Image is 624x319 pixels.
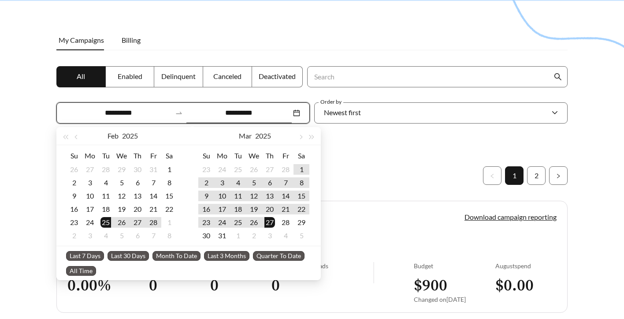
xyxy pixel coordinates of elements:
td: 2025-03-07 [278,176,293,189]
div: 6 [132,177,143,188]
div: 5 [296,230,307,241]
td: 2025-03-08 [293,176,309,189]
td: 2025-02-28 [145,216,161,229]
span: Enabled [118,72,142,80]
td: 2025-03-10 [214,189,230,203]
td: 2025-02-23 [66,216,82,229]
td: 2025-03-22 [293,203,309,216]
div: 25 [233,164,243,175]
div: 10 [85,191,95,201]
td: 2025-01-30 [130,163,145,176]
span: Month To Date [152,251,201,261]
div: 5 [116,230,127,241]
td: 2025-03-01 [293,163,309,176]
th: Sa [161,149,177,163]
div: August spend [495,262,557,270]
div: 14 [280,191,291,201]
div: 25 [233,217,243,228]
div: 7 [148,230,159,241]
div: 16 [201,204,212,214]
td: 2025-03-15 [293,189,309,203]
span: search [554,73,562,81]
div: 2 [201,177,212,188]
td: 2025-03-03 [82,229,98,242]
span: All Time [66,266,96,276]
td: 2025-03-01 [161,216,177,229]
td: 2025-02-07 [145,176,161,189]
td: 2025-02-24 [214,163,230,176]
div: 28 [100,164,111,175]
div: 8 [164,230,175,241]
button: left [483,166,501,185]
div: 23 [201,217,212,228]
th: Su [198,149,214,163]
div: 21 [148,204,159,214]
td: 2025-02-12 [114,189,130,203]
td: 2025-03-25 [230,216,246,229]
div: 26 [249,217,259,228]
div: 27 [264,217,275,228]
div: 24 [217,164,227,175]
div: 25 [100,217,111,228]
div: 18 [100,204,111,214]
span: Newest first [324,108,361,116]
div: 20 [264,204,275,214]
div: 31 [148,164,159,175]
td: 2025-02-15 [161,189,177,203]
td: 2025-04-01 [230,229,246,242]
span: My Campaigns [59,36,104,44]
h3: $ 900 [414,276,495,296]
div: 22 [296,204,307,214]
div: Changed on [DATE] [414,296,495,303]
div: 29 [296,217,307,228]
div: 15 [164,191,175,201]
div: 1 [233,230,243,241]
div: 15 [296,191,307,201]
td: 2025-03-29 [293,216,309,229]
div: 20 [132,204,143,214]
h3: 0 [149,276,210,296]
div: 19 [116,204,127,214]
div: 8 [296,177,307,188]
div: 4 [100,177,111,188]
td: 2025-02-25 [98,216,114,229]
td: 2025-02-27 [130,216,145,229]
div: 12 [249,191,259,201]
div: 3 [85,177,95,188]
div: 9 [201,191,212,201]
td: 2025-02-23 [198,163,214,176]
span: Deactivated [259,72,296,80]
div: 23 [201,164,212,175]
td: 2025-02-19 [114,203,130,216]
span: swap-right [175,109,183,117]
div: 17 [85,204,95,214]
div: 6 [132,230,143,241]
div: Budget [414,262,495,270]
td: 2025-02-01 [161,163,177,176]
td: 2025-03-06 [130,229,145,242]
td: 2025-02-28 [278,163,293,176]
td: 2025-03-21 [278,203,293,216]
div: 11 [233,191,243,201]
button: 2025 [122,127,138,145]
td: 2025-03-13 [262,189,278,203]
td: 2025-01-27 [82,163,98,176]
div: 7 [280,177,291,188]
td: 2025-02-10 [82,189,98,203]
div: 22 [164,204,175,214]
div: 4 [100,230,111,241]
td: 2025-02-09 [66,189,82,203]
td: 2025-03-02 [66,229,82,242]
td: 2025-01-28 [98,163,114,176]
th: Su [66,149,82,163]
div: 10 [217,191,227,201]
div: 8 [164,177,175,188]
td: 2025-03-08 [161,229,177,242]
td: 2025-02-26 [246,163,262,176]
td: 2025-02-02 [66,176,82,189]
div: 31 [217,230,227,241]
td: 2025-03-11 [230,189,246,203]
td: 2025-02-22 [161,203,177,216]
div: 28 [280,164,291,175]
td: 2025-02-17 [82,203,98,216]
